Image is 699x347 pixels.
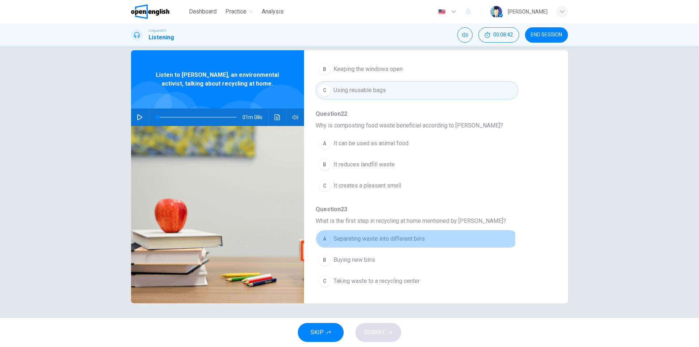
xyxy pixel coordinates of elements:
[316,217,545,225] span: What is the first step in recycling at home mentioned by [PERSON_NAME]?
[316,177,518,195] button: CIt creates a pleasant smell
[242,109,268,126] span: 01m 08s
[333,277,420,285] span: Taking waste to a recycling center
[316,155,518,174] button: BIt reduces landfill waste
[333,139,408,148] span: It can be used as animal food
[319,84,331,96] div: C
[189,7,217,16] span: Dashboard
[319,159,331,170] div: B
[262,7,284,16] span: Analysis
[186,5,220,18] button: Dashboard
[316,205,545,214] span: Question 23
[457,27,473,43] div: Mute
[478,27,519,43] button: 00:08:42
[316,251,518,269] button: BBuying new bins
[508,7,548,16] div: [PERSON_NAME]
[333,181,401,190] span: It creates a pleasant smell
[319,275,331,287] div: C
[531,32,562,38] span: END SESSION
[272,109,283,126] button: Click to see the audio transcription
[316,134,518,153] button: AIt can be used as animal food
[319,233,331,245] div: A
[131,126,304,303] img: Listen to Emily, an environmental activist, talking about recycling at home.
[149,28,166,33] span: Linguaskill
[319,138,331,149] div: A
[319,254,331,266] div: B
[316,121,545,130] span: Why is composting food waste beneficial according to [PERSON_NAME]?
[333,65,403,74] span: Keeping the windows open
[316,272,518,290] button: CTaking waste to a recycling center
[478,27,519,43] div: Hide
[319,63,331,75] div: B
[316,81,518,99] button: CUsing reusable bags
[225,7,246,16] span: Practice
[493,32,513,38] span: 00:08:42
[316,230,518,248] button: ASeparating waste into different bins
[319,180,331,192] div: C
[437,9,446,15] img: en
[149,33,174,42] h1: Listening
[525,27,568,43] button: END SESSION
[490,6,502,17] img: Profile picture
[222,5,256,18] button: Practice
[333,160,395,169] span: It reduces landfill waste
[131,4,186,19] a: OpenEnglish logo
[311,327,324,338] span: SKIP
[155,71,280,88] span: Listen to [PERSON_NAME], an environmental activist, talking about recycling at home.
[298,323,344,342] button: SKIP
[333,86,386,95] span: Using reusable bags
[259,5,287,18] button: Analysis
[131,4,169,19] img: OpenEnglish logo
[316,60,518,78] button: BKeeping the windows open
[316,110,545,118] span: Question 22
[333,234,425,243] span: Separating waste into different bins
[333,256,375,264] span: Buying new bins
